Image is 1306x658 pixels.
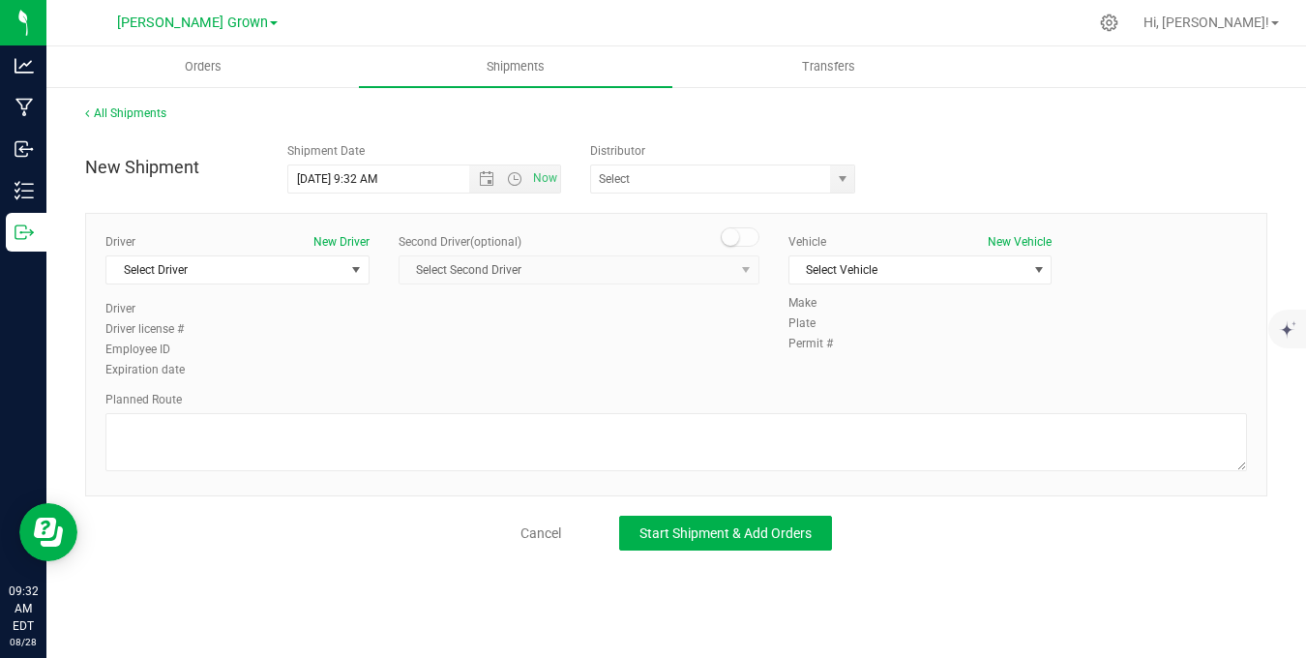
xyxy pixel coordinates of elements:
label: Distributor [590,142,645,160]
inline-svg: Inbound [15,139,34,159]
label: Shipment Date [287,142,365,160]
label: Driver license # [105,320,202,338]
a: Shipments [359,46,671,87]
span: select [830,165,854,193]
input: Select [591,165,823,193]
span: Open the date view [469,171,502,187]
label: Expiration date [105,361,202,378]
inline-svg: Outbound [15,223,34,242]
button: New Vehicle [988,233,1052,251]
p: 08/28 [9,635,38,649]
span: Set Current date [528,164,561,193]
label: Employee ID [105,341,202,358]
label: Driver [105,233,135,251]
label: Driver [105,300,202,317]
span: Open the time view [497,171,530,187]
label: Plate [788,314,846,332]
label: Second Driver [399,233,521,251]
label: Make [788,294,846,312]
label: Vehicle [788,233,826,251]
span: [PERSON_NAME] Grown [117,15,268,31]
a: All Shipments [85,106,166,120]
a: Cancel [520,523,561,543]
inline-svg: Manufacturing [15,98,34,117]
span: Shipments [460,58,571,75]
inline-svg: Analytics [15,56,34,75]
button: New Driver [313,233,370,251]
a: Orders [46,46,359,87]
span: select [343,256,368,284]
span: Transfers [776,58,881,75]
label: Permit # [788,335,846,352]
p: 09:32 AM EDT [9,583,38,635]
span: Planned Route [105,393,182,406]
span: Select Vehicle [789,256,1027,284]
div: Manage settings [1097,14,1121,32]
a: Transfers [672,46,985,87]
span: Hi, [PERSON_NAME]! [1143,15,1269,30]
span: Orders [159,58,248,75]
span: Start Shipment & Add Orders [639,525,812,541]
button: Start Shipment & Add Orders [619,516,832,551]
span: select [1026,256,1051,284]
span: (optional) [470,235,521,249]
span: Select Driver [106,256,344,284]
inline-svg: Inventory [15,181,34,200]
h4: New Shipment [85,158,258,177]
iframe: Resource center [19,503,77,561]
